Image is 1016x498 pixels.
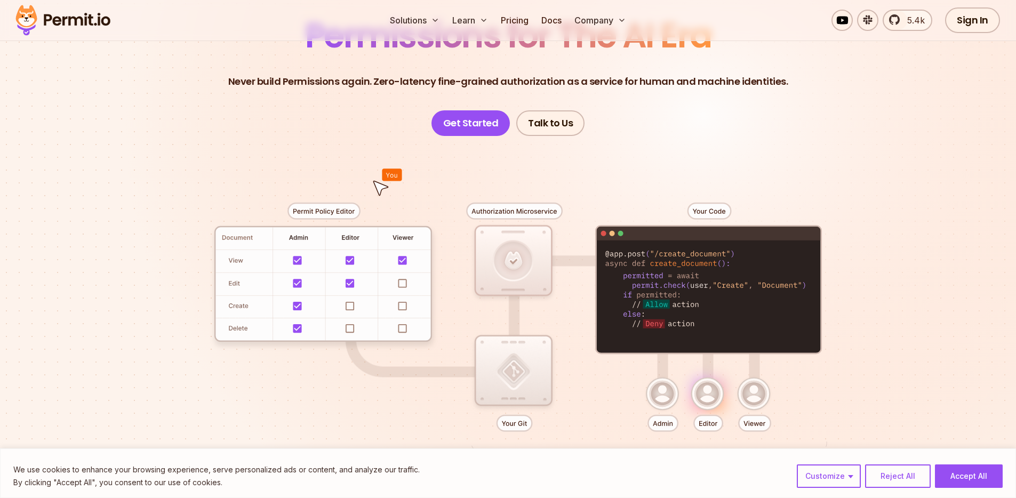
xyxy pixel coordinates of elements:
[448,10,492,31] button: Learn
[386,10,444,31] button: Solutions
[537,10,566,31] a: Docs
[11,2,115,38] img: Permit logo
[945,7,1000,33] a: Sign In
[516,110,585,136] a: Talk to Us
[431,110,510,136] a: Get Started
[13,463,420,476] p: We use cookies to enhance your browsing experience, serve personalized ads or content, and analyz...
[228,74,788,89] p: Never build Permissions again. Zero-latency fine-grained authorization as a service for human and...
[865,464,931,488] button: Reject All
[797,464,861,488] button: Customize
[883,10,932,31] a: 5.4k
[13,476,420,489] p: By clicking "Accept All", you consent to our use of cookies.
[935,464,1003,488] button: Accept All
[901,14,925,27] span: 5.4k
[570,10,630,31] button: Company
[497,10,533,31] a: Pricing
